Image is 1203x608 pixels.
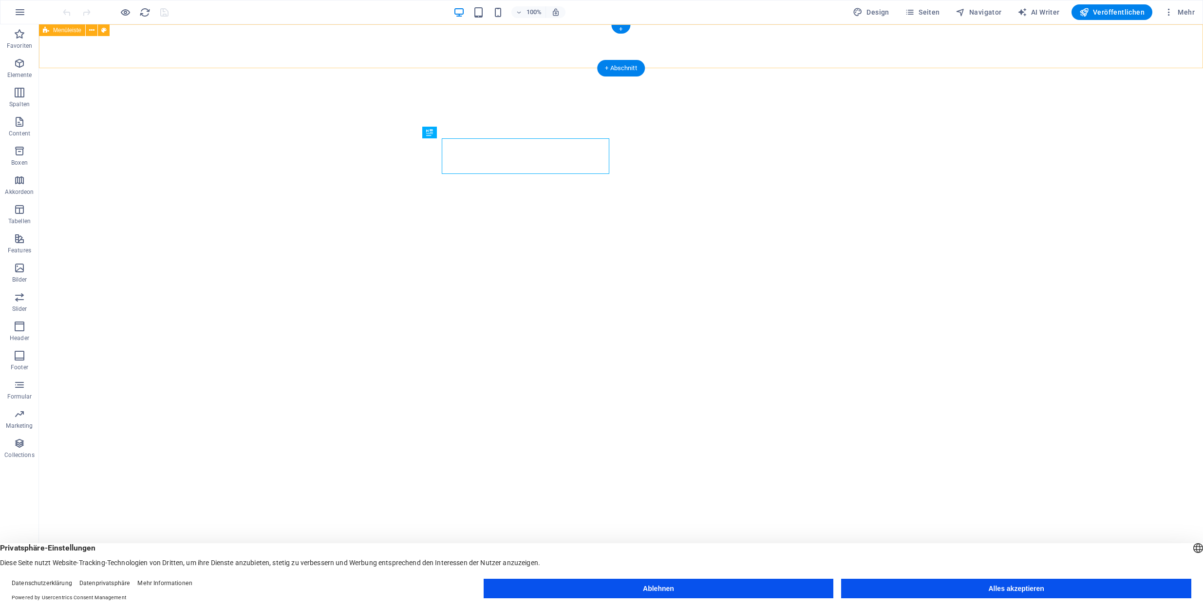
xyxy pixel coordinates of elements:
[1079,7,1145,17] span: Veröffentlichen
[597,60,645,76] div: + Abschnitt
[1071,4,1152,20] button: Veröffentlichen
[1160,4,1199,20] button: Mehr
[7,71,32,79] p: Elemente
[7,393,32,400] p: Formular
[1164,7,1195,17] span: Mehr
[12,276,27,284] p: Bilder
[119,6,131,18] button: Klicke hier, um den Vorschau-Modus zu verlassen
[611,25,630,34] div: +
[9,100,30,108] p: Spalten
[8,247,31,254] p: Features
[139,7,150,18] i: Seite neu laden
[1017,7,1060,17] span: AI Writer
[8,217,31,225] p: Tabellen
[551,8,560,17] i: Bei Größenänderung Zoomstufe automatisch an das gewählte Gerät anpassen.
[901,4,944,20] button: Seiten
[6,422,33,430] p: Marketing
[849,4,893,20] button: Design
[4,451,34,459] p: Collections
[853,7,889,17] span: Design
[905,7,940,17] span: Seiten
[956,7,1002,17] span: Navigator
[139,6,150,18] button: reload
[952,4,1006,20] button: Navigator
[5,188,34,196] p: Akkordeon
[11,159,28,167] p: Boxen
[53,27,81,33] span: Menüleiste
[526,6,542,18] h6: 100%
[10,334,29,342] p: Header
[9,130,30,137] p: Content
[12,305,27,313] p: Slider
[11,363,28,371] p: Footer
[511,6,546,18] button: 100%
[1014,4,1064,20] button: AI Writer
[849,4,893,20] div: Design (Strg+Alt+Y)
[7,42,32,50] p: Favoriten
